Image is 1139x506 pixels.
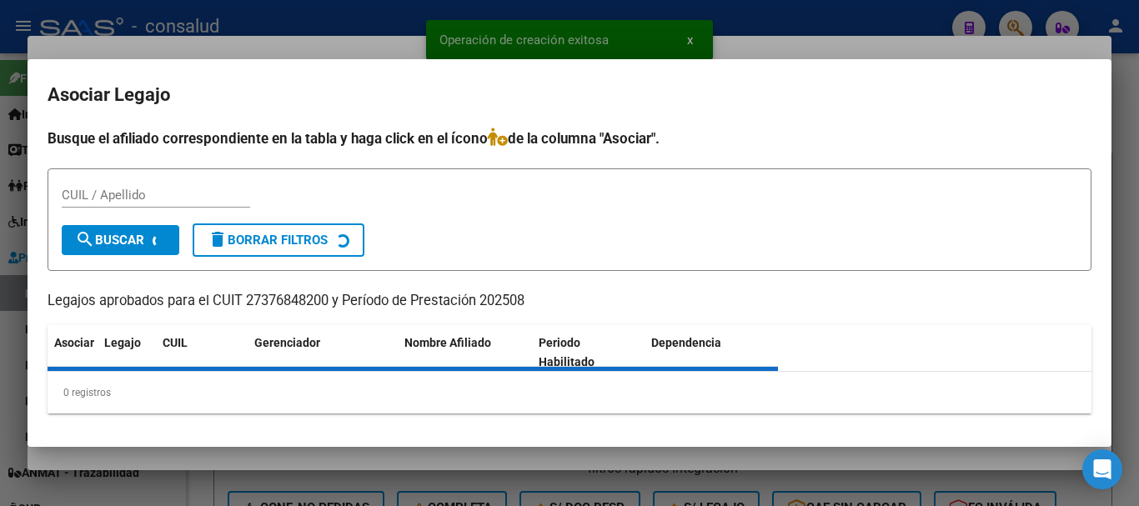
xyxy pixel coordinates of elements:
span: Dependencia [651,336,721,349]
div: 0 registros [48,372,1091,413]
mat-icon: search [75,229,95,249]
datatable-header-cell: Periodo Habilitado [532,325,645,380]
datatable-header-cell: Gerenciador [248,325,398,380]
button: Borrar Filtros [193,223,364,257]
span: CUIL [163,336,188,349]
datatable-header-cell: Dependencia [645,325,779,380]
mat-icon: delete [208,229,228,249]
span: Borrar Filtros [208,233,328,248]
button: Buscar [62,225,179,255]
div: Open Intercom Messenger [1082,449,1122,489]
datatable-header-cell: Legajo [98,325,156,380]
datatable-header-cell: CUIL [156,325,248,380]
datatable-header-cell: Asociar [48,325,98,380]
span: Legajo [104,336,141,349]
h2: Asociar Legajo [48,79,1091,111]
span: Periodo Habilitado [539,336,595,368]
span: Nombre Afiliado [404,336,491,349]
span: Buscar [75,233,144,248]
span: Gerenciador [254,336,320,349]
p: Legajos aprobados para el CUIT 27376848200 y Período de Prestación 202508 [48,291,1091,312]
datatable-header-cell: Nombre Afiliado [398,325,532,380]
span: Asociar [54,336,94,349]
h4: Busque el afiliado correspondiente en la tabla y haga click en el ícono de la columna "Asociar". [48,128,1091,149]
